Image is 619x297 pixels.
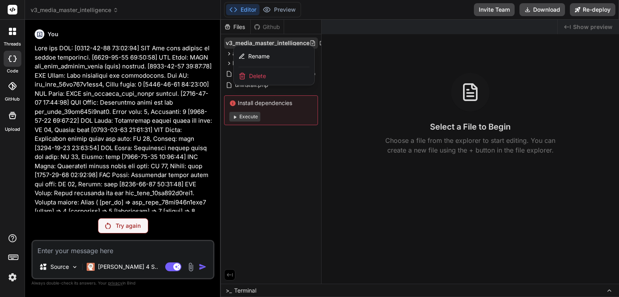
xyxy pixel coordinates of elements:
label: threads [4,41,21,47]
span: Rename [248,52,270,60]
img: Claude 4 Sonnet [87,263,95,271]
p: [PERSON_NAME] 4 S.. [98,263,158,271]
button: Download [519,3,565,16]
button: Editor [226,4,260,15]
img: Pick Models [71,264,78,270]
img: settings [6,270,19,284]
span: v3_media_master_intelligence [31,6,118,14]
h6: You [48,30,58,38]
p: Always double-check its answers. Your in Bind [31,279,214,287]
span: Delete [249,72,266,80]
label: code [7,68,18,74]
label: Upload [5,126,20,133]
img: attachment [186,262,195,272]
p: Try again [116,222,141,230]
p: Source [50,263,69,271]
label: GitHub [5,96,20,103]
img: icon [199,263,207,271]
button: Invite Team [474,3,515,16]
span: privacy [108,280,123,285]
button: Preview [260,4,299,15]
button: Re-deploy [570,3,615,16]
img: Retry [105,223,111,229]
